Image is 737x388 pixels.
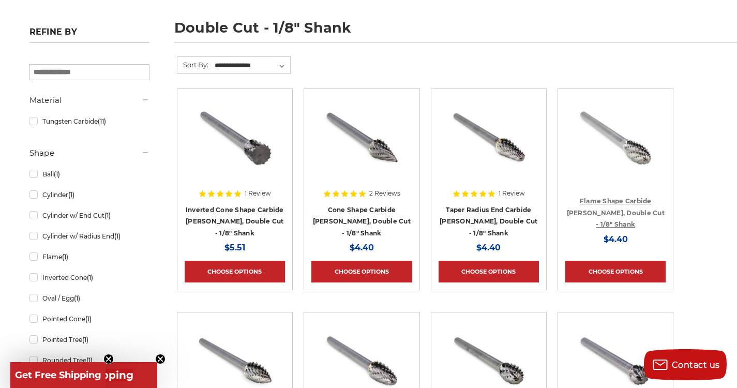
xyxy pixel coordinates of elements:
[82,336,88,344] span: (1)
[311,96,412,197] a: CBSM-51D pointed cone shape carbide burr 1/8" shank
[29,248,149,266] a: Flame
[440,206,537,237] a: Taper Radius End Carbide [PERSON_NAME], Double Cut - 1/8" Shank
[185,96,285,197] a: CBSN-51D inverted cone shape carbide burr 1/8" shank
[29,186,149,204] a: Cylinder
[320,96,403,179] img: CBSM-51D pointed cone shape carbide burr 1/8" shank
[29,147,149,159] h5: Shape
[10,362,157,388] div: Get Free ShippingClose teaser
[476,243,501,252] span: $4.40
[68,191,74,199] span: (1)
[350,243,374,252] span: $4.40
[114,232,121,240] span: (1)
[672,360,720,370] span: Contact us
[311,261,412,282] a: Choose Options
[574,96,657,179] img: CBSH-51D flame shape carbide burr 1/8" shank
[85,315,92,323] span: (1)
[177,57,208,72] label: Sort By:
[565,96,666,197] a: CBSH-51D flame shape carbide burr 1/8" shank
[185,261,285,282] a: Choose Options
[86,356,93,364] span: (1)
[186,206,284,237] a: Inverted Cone Shape Carbide [PERSON_NAME], Double Cut - 1/8" Shank
[29,165,149,183] a: Ball
[54,170,60,178] span: (1)
[447,96,530,179] img: CBSL-51D taper shape carbide burr 1/8" shank
[224,243,245,252] span: $5.51
[567,197,665,228] a: Flame Shape Carbide [PERSON_NAME], Double Cut - 1/8" Shank
[29,27,149,43] h5: Refine by
[155,354,166,364] button: Close teaser
[29,227,149,245] a: Cylinder w/ Radius End
[29,206,149,225] a: Cylinder w/ End Cut
[604,234,628,244] span: $4.40
[29,268,149,287] a: Inverted Cone
[313,206,411,237] a: Cone Shape Carbide [PERSON_NAME], Double Cut - 1/8" Shank
[62,253,68,261] span: (1)
[29,351,149,369] a: Rounded Tree
[213,58,290,73] select: Sort By:
[644,349,727,380] button: Contact us
[193,96,276,179] img: CBSN-51D inverted cone shape carbide burr 1/8" shank
[87,274,93,281] span: (1)
[10,362,106,388] div: Get Free ShippingClose teaser
[29,112,149,130] a: Tungsten Carbide
[103,354,114,364] button: Close teaser
[29,289,149,307] a: Oval / Egg
[565,261,666,282] a: Choose Options
[15,369,101,381] span: Get Free Shipping
[439,96,539,197] a: CBSL-51D taper shape carbide burr 1/8" shank
[104,212,111,219] span: (1)
[29,331,149,349] a: Pointed Tree
[74,294,80,302] span: (1)
[98,117,106,125] span: (11)
[29,310,149,328] a: Pointed Cone
[29,94,149,107] h5: Material
[439,261,539,282] a: Choose Options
